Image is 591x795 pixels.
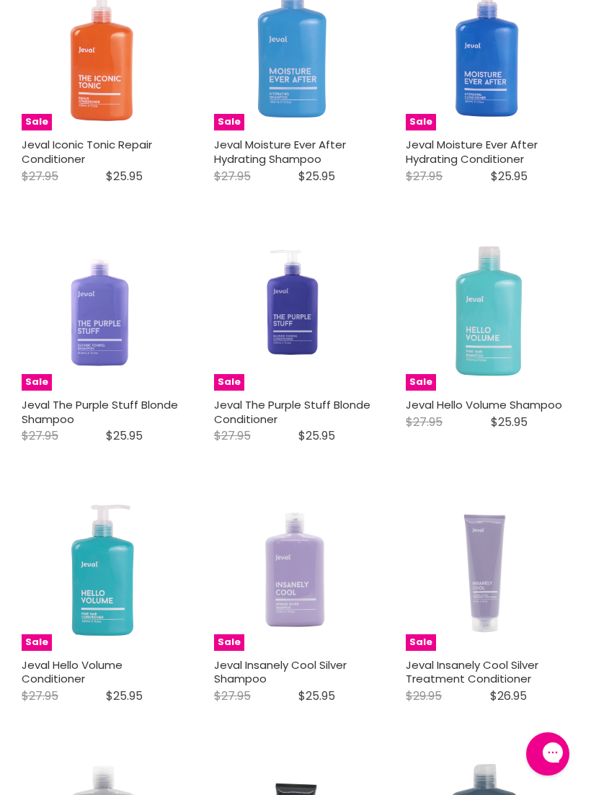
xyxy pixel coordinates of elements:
[406,634,436,651] span: Sale
[214,227,378,391] a: Jeval The Purple Stuff Blonde Conditioner Jeval The Purple Stuff Blonde Conditioner Sale
[225,227,366,391] img: Jeval The Purple Stuff Blonde Conditioner
[214,397,370,427] a: Jeval The Purple Stuff Blonde Conditioner
[22,374,52,391] span: Sale
[214,487,378,651] img: Jeval Insanely Cool Silver Shampoo
[214,657,347,687] a: Jeval Insanely Cool Silver Shampoo
[106,168,143,185] span: $25.95
[106,427,143,444] span: $25.95
[519,727,577,781] iframe: Gorgias live chat messenger
[490,688,527,704] span: $26.95
[22,168,58,185] span: $27.95
[214,634,244,651] span: Sale
[298,168,335,185] span: $25.95
[406,487,569,651] img: Jeval Insanely Cool Silver Treatment Conditioner
[491,414,528,430] span: $25.95
[406,114,436,130] span: Sale
[406,414,443,430] span: $27.95
[214,374,244,391] span: Sale
[214,137,346,166] a: Jeval Moisture Ever After Hydrating Shampoo
[406,374,436,391] span: Sale
[214,688,251,704] span: $27.95
[214,168,251,185] span: $27.95
[22,427,58,444] span: $27.95
[406,397,562,412] a: Jeval Hello Volume Shampoo
[406,657,538,687] a: Jeval Insanely Cool Silver Treatment Conditioner
[214,487,378,651] a: Jeval Insanely Cool Silver Shampoo Jeval Insanely Cool Silver Shampoo Sale
[22,114,52,130] span: Sale
[22,227,185,391] a: Jeval The Purple Stuff Blonde Shampoo Jeval The Purple Stuff Blonde Shampoo Sale
[22,137,152,166] a: Jeval Iconic Tonic Repair Conditioner
[214,427,251,444] span: $27.95
[43,227,164,391] img: Jeval The Purple Stuff Blonde Shampoo
[298,427,335,444] span: $25.95
[435,227,541,391] img: Jeval Hello Volume Shampoo
[298,688,335,704] span: $25.95
[214,114,244,130] span: Sale
[22,487,185,651] a: Jeval Hello Volume Conditioner Jeval Hello Volume Conditioner Sale
[491,168,528,185] span: $25.95
[406,168,443,185] span: $27.95
[406,137,538,166] a: Jeval Moisture Ever After Hydrating Conditioner
[106,688,143,704] span: $25.95
[22,657,123,687] a: Jeval Hello Volume Conditioner
[22,397,178,427] a: Jeval The Purple Stuff Blonde Shampoo
[406,688,442,704] span: $29.95
[43,487,164,651] img: Jeval Hello Volume Conditioner
[22,634,52,651] span: Sale
[406,487,569,651] a: Jeval Insanely Cool Silver Treatment Conditioner Jeval Insanely Cool Silver Treatment Conditioner...
[22,688,58,704] span: $27.95
[406,227,569,391] a: Jeval Hello Volume Shampoo Jeval Hello Volume Shampoo Sale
